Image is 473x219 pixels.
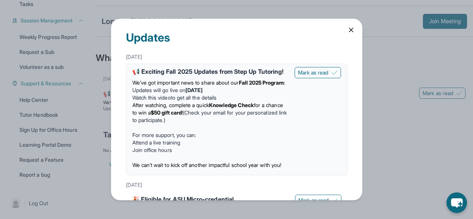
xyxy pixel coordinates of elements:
img: Mark as read [332,70,338,76]
a: Attend a live training [132,139,181,146]
strong: Fall 2025 Program: [239,79,285,86]
span: Mark as read [298,197,329,204]
div: [DATE] [126,50,347,64]
span: We’ve got important news to share about our [132,79,239,86]
a: Join office hours [132,147,172,153]
strong: Knowledge Check [209,102,254,108]
button: Mark as read [295,195,341,206]
span: ! [182,109,183,116]
div: 🎉 Eligible for ASU Micro-credential [132,195,289,204]
span: Mark as read [298,69,329,76]
li: to get all the details [132,94,289,101]
span: We can’t wait to kick off another impactful school year with you! [132,162,282,168]
button: chat-button [446,192,467,213]
img: Mark as read [332,197,338,203]
strong: [DATE] [185,87,203,93]
li: Updates will go live on [132,86,289,94]
span: After watching, complete a quick [132,102,209,108]
p: For more support, you can: [132,131,289,139]
div: 📢 Exciting Fall 2025 Updates from Step Up Tutoring! [132,67,289,76]
li: (Check your email for your personalized link to participate.) [132,101,289,124]
strong: $50 gift card [151,109,182,116]
div: [DATE] [126,178,347,192]
div: Updates [126,19,347,50]
a: Watch this video [132,94,171,101]
button: Mark as read [295,67,341,78]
